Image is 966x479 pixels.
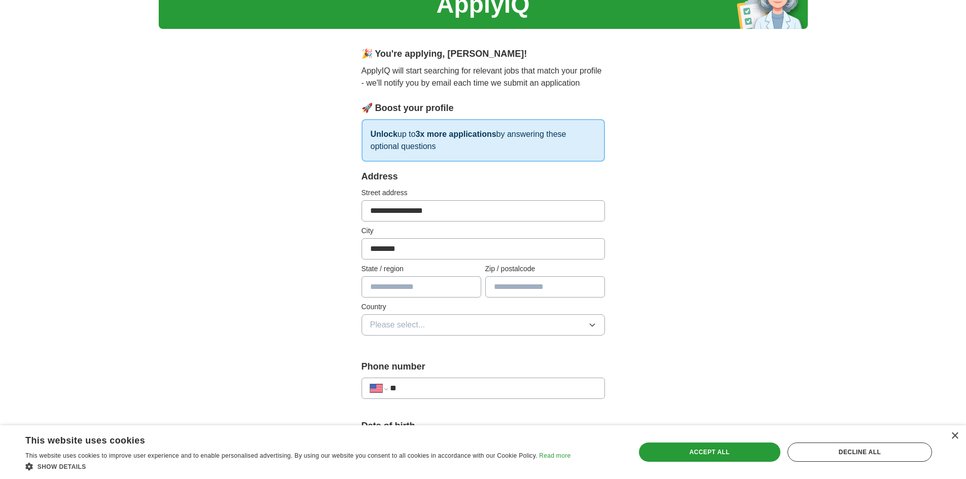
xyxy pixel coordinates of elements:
[362,360,605,374] label: Phone number
[539,452,570,459] a: Read more, opens a new window
[788,443,932,462] div: Decline all
[25,461,570,471] div: Show details
[951,432,958,440] div: Close
[485,264,605,274] label: Zip / postalcode
[362,226,605,236] label: City
[362,188,605,198] label: Street address
[415,130,496,138] strong: 3x more applications
[639,443,780,462] div: Accept all
[362,101,605,115] div: 🚀 Boost your profile
[25,452,538,459] span: This website uses cookies to improve user experience and to enable personalised advertising. By u...
[38,463,86,470] span: Show details
[362,419,605,433] label: Date of birth
[25,431,545,447] div: This website uses cookies
[371,130,398,138] strong: Unlock
[362,47,605,61] div: 🎉 You're applying , [PERSON_NAME] !
[362,170,605,183] div: Address
[362,314,605,336] button: Please select...
[362,65,605,89] p: ApplyIQ will start searching for relevant jobs that match your profile - we'll notify you by emai...
[362,302,605,312] label: Country
[370,319,425,331] span: Please select...
[362,119,605,162] p: up to by answering these optional questions
[362,264,481,274] label: State / region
